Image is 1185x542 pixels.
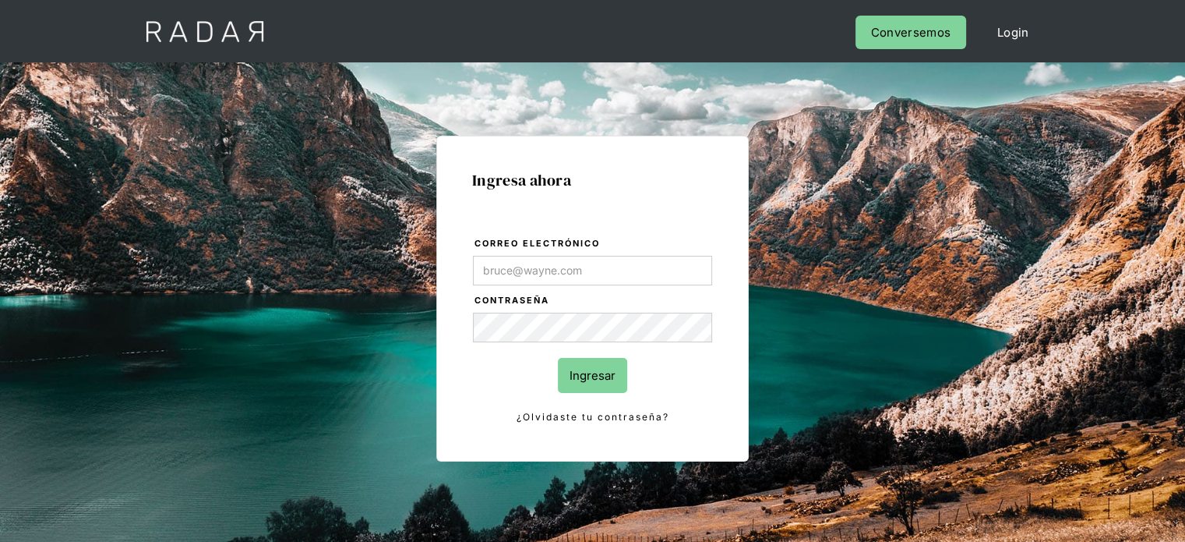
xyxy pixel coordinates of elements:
a: Login [982,16,1045,49]
label: Correo electrónico [474,236,712,252]
label: Contraseña [474,293,712,309]
a: Conversemos [855,16,966,49]
a: ¿Olvidaste tu contraseña? [473,409,712,426]
form: Login Form [472,236,713,426]
input: bruce@wayne.com [473,256,712,285]
input: Ingresar [558,358,627,393]
h1: Ingresa ahora [472,172,713,189]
